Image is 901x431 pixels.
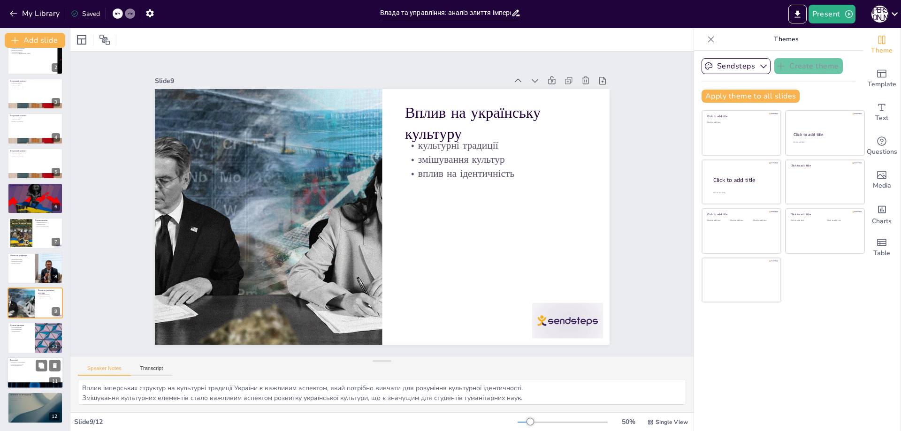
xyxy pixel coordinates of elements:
button: Delete Slide [49,360,61,371]
p: вплив на майбутнє [10,364,61,366]
span: Position [99,34,110,45]
p: важливість дослідження [10,47,46,49]
div: 7 [52,238,60,246]
p: вплив на суспільство [10,156,60,158]
div: Click to add text [793,141,855,144]
div: 8 [8,253,63,284]
div: Get real-time input from your audience [863,129,901,163]
div: https://cdn.sendsteps.com/images/logo/sendsteps_logo_white.pnghttps://cdn.sendsteps.com/images/lo... [8,183,63,214]
button: Speaker Notes [78,365,131,376]
span: Charts [872,216,892,227]
p: фінансові реформи [10,258,32,260]
p: Судова система [35,219,60,222]
p: Історичний контекст [10,80,60,83]
p: культурні зміни [10,84,60,86]
p: вплив на життя [10,262,32,264]
div: Click to add title [794,132,856,137]
div: 4 [52,133,60,142]
p: Сучасні наслідки [10,324,32,327]
div: 5 [52,168,60,176]
p: вплив на ідентичність [320,234,407,406]
p: централізація [10,189,60,190]
div: М [PERSON_NAME] [871,6,888,23]
div: https://cdn.sendsteps.com/images/logo/sendsteps_logo_white.pnghttps://cdn.sendsteps.com/images/lo... [7,357,63,389]
div: 10 [49,342,60,351]
p: навчання на минулому [10,363,61,365]
p: еволюція структур [10,82,60,84]
div: Click to add title [791,164,858,167]
div: Saved [71,9,100,18]
button: Create theme [774,58,843,74]
p: податкова політика [10,260,32,262]
div: 2 [8,43,63,74]
p: зміни в правосудді [35,222,60,224]
div: https://cdn.sendsteps.com/images/logo/sendsteps_logo_white.pnghttps://cdn.sendsteps.com/images/lo... [8,148,63,179]
span: Template [868,79,896,90]
div: 8 [52,272,60,281]
div: 3 [52,98,60,106]
p: Висновки [10,358,61,361]
p: культурні традиції [346,245,433,417]
p: Адміністративні зміни [10,184,60,187]
p: висловлення думок [10,398,60,400]
div: Add text boxes [863,96,901,129]
div: Click to add text [730,219,751,222]
p: реакції суспільства [10,190,60,192]
button: My Library [7,6,64,21]
p: Історичний контекст [10,114,60,117]
p: еволюція структур [10,117,60,119]
p: еволюція структур [10,152,60,154]
p: вплив на суспільство [10,121,60,122]
span: Theme [871,45,893,56]
input: Insert title [380,6,511,20]
p: Themes [718,28,854,51]
div: Click to add title [713,176,773,184]
p: культурні традиції [38,294,60,295]
p: вплив на сучасність [10,49,46,51]
p: Фінансова уніфікація [10,254,32,257]
div: https://cdn.sendsteps.com/images/logo/sendsteps_logo_white.pnghttps://cdn.sendsteps.com/images/lo... [8,218,63,249]
p: доступ до правосуддя [35,225,60,227]
div: Slide 9 / 12 [74,417,518,426]
p: історичний вплив [10,326,32,328]
div: Slide 9 [439,45,591,371]
div: https://cdn.sendsteps.com/images/logo/sendsteps_logo_white.pnghttps://cdn.sendsteps.com/images/lo... [8,113,63,144]
div: 12 [49,412,60,421]
p: культурні зміни [10,119,60,121]
div: Layout [74,32,89,47]
div: 11 [49,377,61,386]
p: взаємодія структур [10,51,46,53]
button: М [PERSON_NAME] [871,5,888,23]
div: Add ready made slides [863,62,901,96]
div: Click to add text [707,219,728,222]
p: вплив на суспільство [10,86,60,88]
span: Single View [656,418,688,426]
p: важливість усвідомлення [10,361,61,363]
p: активне залучення [10,396,60,398]
div: Click to add body [713,191,772,194]
p: реформи [10,187,60,189]
div: https://cdn.sendsteps.com/images/logo/sendsteps_logo_white.pnghttps://cdn.sendsteps.com/images/lo... [8,78,63,109]
button: Sendsteps [702,58,771,74]
button: Transcript [131,365,173,376]
span: Text [875,113,888,123]
button: Apply theme to all slides [702,90,800,103]
button: Export to PowerPoint [788,5,807,23]
p: змішування культур [333,240,420,411]
p: уніфікація норм [35,224,60,226]
p: демократизація [10,330,32,332]
p: Вплив на українську культуру [38,289,60,294]
div: Click to add title [707,212,774,216]
textarea: Вплив імперських структур на культурні традиції України є важливим аспектом, який потрібно вивчат... [78,379,686,405]
div: Add images, graphics, shapes or video [863,163,901,197]
p: змішування культур [38,295,60,297]
div: Add a table [863,231,901,265]
p: Запитання та обговорення [10,393,60,396]
span: Questions [867,147,897,157]
span: Media [873,181,891,191]
p: культурні зміни [10,154,60,156]
div: 6 [52,203,60,211]
p: вплив на ідентичність [38,297,60,299]
span: Table [873,248,890,258]
div: Click to add title [791,212,858,216]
